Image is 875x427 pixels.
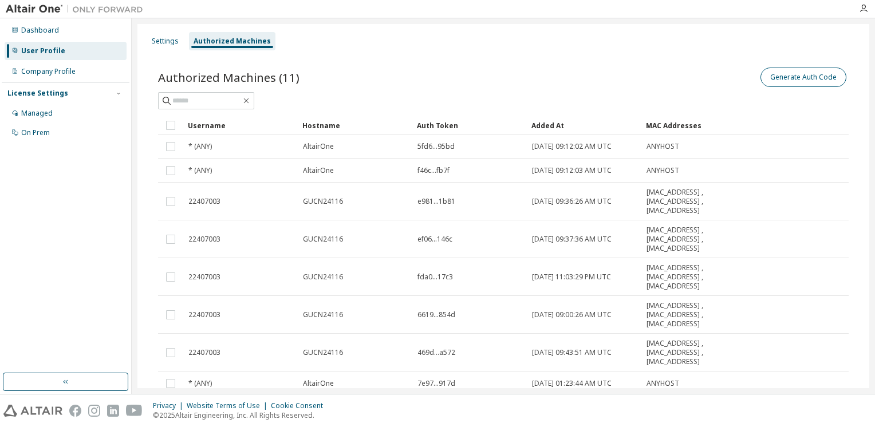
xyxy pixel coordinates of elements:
span: [DATE] 09:00:26 AM UTC [532,310,612,319]
span: [MAC_ADDRESS] , [MAC_ADDRESS] , [MAC_ADDRESS] [647,188,722,215]
span: GUCN24116 [303,310,343,319]
img: facebook.svg [69,405,81,417]
div: User Profile [21,46,65,56]
span: GUCN24116 [303,348,343,357]
span: 22407003 [188,197,220,206]
span: AltairOne [303,142,334,151]
span: [DATE] 11:03:29 PM UTC [532,272,611,282]
div: Website Terms of Use [187,401,271,410]
span: AltairOne [303,166,334,175]
span: ANYHOST [647,142,679,151]
span: [MAC_ADDRESS] , [MAC_ADDRESS] , [MAC_ADDRESS] [647,226,722,253]
span: 22407003 [188,310,220,319]
img: linkedin.svg [107,405,119,417]
div: Managed [21,109,53,118]
span: ef06...146c [417,235,452,244]
div: Auth Token [417,116,522,135]
img: Altair One [6,3,149,15]
div: Authorized Machines [194,37,271,46]
div: Settings [152,37,179,46]
div: License Settings [7,89,68,98]
div: Privacy [153,401,187,410]
span: fda0...17c3 [417,272,453,282]
span: [DATE] 09:12:02 AM UTC [532,142,612,151]
span: GUCN24116 [303,235,343,244]
span: 22407003 [188,348,220,357]
img: altair_logo.svg [3,405,62,417]
span: AltairOne [303,379,334,388]
div: Dashboard [21,26,59,35]
span: [MAC_ADDRESS] , [MAC_ADDRESS] , [MAC_ADDRESS] [647,263,722,291]
span: [DATE] 09:37:36 AM UTC [532,235,612,244]
span: GUCN24116 [303,272,343,282]
span: [DATE] 01:23:44 AM UTC [532,379,612,388]
span: 469d...a572 [417,348,455,357]
span: Authorized Machines (11) [158,69,299,85]
span: 22407003 [188,235,220,244]
p: © 2025 Altair Engineering, Inc. All Rights Reserved. [153,410,330,420]
div: On Prem [21,128,50,137]
span: f46c...fb7f [417,166,450,175]
div: Username [188,116,293,135]
div: Cookie Consent [271,401,330,410]
div: Hostname [302,116,408,135]
span: ANYHOST [647,166,679,175]
div: Added At [531,116,637,135]
span: [MAC_ADDRESS] , [MAC_ADDRESS] , [MAC_ADDRESS] [647,301,722,329]
span: * (ANY) [188,166,212,175]
button: Generate Auth Code [760,68,846,87]
div: Company Profile [21,67,76,76]
span: 22407003 [188,272,220,282]
span: [DATE] 09:12:03 AM UTC [532,166,612,175]
div: MAC Addresses [646,116,723,135]
span: e981...1b81 [417,197,455,206]
img: instagram.svg [88,405,100,417]
span: * (ANY) [188,379,212,388]
span: 6619...854d [417,310,455,319]
span: [MAC_ADDRESS] , [MAC_ADDRESS] , [MAC_ADDRESS] [647,339,722,366]
span: * (ANY) [188,142,212,151]
img: youtube.svg [126,405,143,417]
span: 7e97...917d [417,379,455,388]
span: 5fd6...95bd [417,142,455,151]
span: [DATE] 09:36:26 AM UTC [532,197,612,206]
span: ANYHOST [647,379,679,388]
span: GUCN24116 [303,197,343,206]
span: [DATE] 09:43:51 AM UTC [532,348,612,357]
